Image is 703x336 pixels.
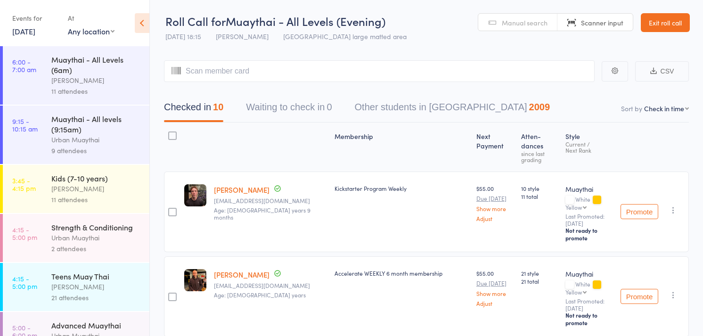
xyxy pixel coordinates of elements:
button: Promote [621,289,658,304]
div: Accelerate WEEKLY 6 month membership [335,269,469,277]
small: Last Promoted: [DATE] [565,298,613,311]
div: Kickstarter Program Weekly [335,184,469,192]
div: Teens Muay Thai [51,271,141,281]
small: Due [DATE] [476,280,514,287]
span: Muaythai - All Levels (Evening) [226,13,385,29]
div: 2 attendees [51,243,141,254]
button: Promote [621,204,658,219]
a: Show more [476,290,514,296]
div: Not ready to promote [565,227,613,242]
small: jedica138@gmail.com [214,282,327,289]
div: Advanced Muaythai [51,320,141,330]
div: Urban Muaythai [51,232,141,243]
a: Adjust [476,300,514,306]
span: [DATE] 18:15 [165,32,201,41]
div: Muaythai - All levels (9:15am) [51,114,141,134]
div: 10 [213,102,223,112]
div: Muaythai [565,184,613,194]
a: 9:15 -10:15 amMuaythai - All levels (9:15am)Urban Muaythai9 attendees [3,106,149,164]
time: 6:00 - 7:00 am [12,58,36,73]
span: Scanner input [581,18,623,27]
span: 21 total [521,277,558,285]
div: Atten­dances [517,127,562,167]
div: since last grading [521,150,558,163]
div: Current / Next Rank [565,141,613,153]
a: 3:45 -4:15 pmKids (7-10 years)[PERSON_NAME]11 attendees [3,165,149,213]
small: Last Promoted: [DATE] [565,213,613,227]
button: Waiting to check in0 [246,97,332,122]
a: Adjust [476,215,514,221]
img: image1753861069.png [184,184,206,206]
div: At [68,10,114,26]
label: Sort by [621,104,642,113]
div: Check in time [644,104,684,113]
div: 0 [327,102,332,112]
div: $55.00 [476,184,514,221]
div: Style [562,127,617,167]
span: 21 style [521,269,558,277]
div: Yellow [565,204,582,210]
div: 11 attendees [51,86,141,97]
span: 11 total [521,192,558,200]
div: 2009 [529,102,550,112]
span: 10 style [521,184,558,192]
div: Strength & Conditioning [51,222,141,232]
div: Not ready to promote [565,311,613,327]
div: Next Payment [473,127,517,167]
button: CSV [635,61,689,82]
div: 9 attendees [51,145,141,156]
div: Muaythai [565,269,613,279]
div: Membership [331,127,473,167]
a: [DATE] [12,26,35,36]
button: Other students in [GEOGRAPHIC_DATA]2009 [355,97,550,122]
a: 4:15 -5:00 pmStrength & ConditioningUrban Muaythai2 attendees [3,214,149,262]
span: Age: [DEMOGRAPHIC_DATA] years 9 months [214,206,311,221]
small: williampoidevin@icloud.com [214,197,327,204]
a: Show more [476,205,514,212]
span: [PERSON_NAME] [216,32,269,41]
div: 11 attendees [51,194,141,205]
a: 6:00 -7:00 amMuaythai - All Levels (6am)[PERSON_NAME]11 attendees [3,46,149,105]
time: 9:15 - 10:15 am [12,117,38,132]
time: 3:45 - 4:15 pm [12,177,36,192]
div: Muaythai - All Levels (6am) [51,54,141,75]
a: [PERSON_NAME] [214,185,270,195]
time: 4:15 - 5:00 pm [12,275,37,290]
div: White [565,196,613,210]
div: [PERSON_NAME] [51,75,141,86]
div: Yellow [565,289,582,295]
small: Due [DATE] [476,195,514,202]
span: Roll Call for [165,13,226,29]
div: Events for [12,10,58,26]
a: 4:15 -5:00 pmTeens Muay Thai[PERSON_NAME]21 attendees [3,263,149,311]
div: $55.00 [476,269,514,306]
div: Any location [68,26,114,36]
a: [PERSON_NAME] [214,270,270,279]
span: [GEOGRAPHIC_DATA] large matted area [283,32,407,41]
input: Scan member card [164,60,595,82]
span: Manual search [502,18,548,27]
div: White [565,281,613,295]
span: Age: [DEMOGRAPHIC_DATA] years [214,291,306,299]
img: image1749716056.png [184,269,206,291]
time: 4:15 - 5:00 pm [12,226,37,241]
div: Urban Muaythai [51,134,141,145]
div: 21 attendees [51,292,141,303]
a: Exit roll call [641,13,690,32]
div: [PERSON_NAME] [51,281,141,292]
div: Kids (7-10 years) [51,173,141,183]
button: Checked in10 [164,97,223,122]
div: [PERSON_NAME] [51,183,141,194]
